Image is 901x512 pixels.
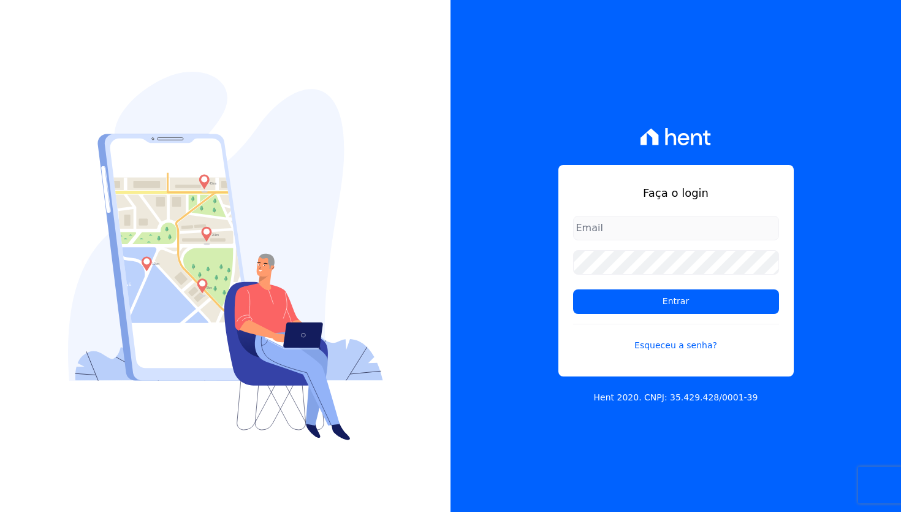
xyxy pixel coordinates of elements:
p: Hent 2020. CNPJ: 35.429.428/0001-39 [594,391,758,404]
input: Entrar [573,289,779,314]
a: Esqueceu a senha? [573,324,779,352]
h1: Faça o login [573,185,779,201]
img: Login [68,72,383,440]
input: Email [573,216,779,240]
